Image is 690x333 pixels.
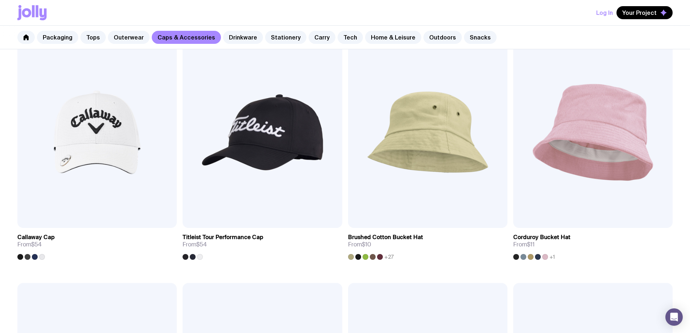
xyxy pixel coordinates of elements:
[665,308,683,326] div: Open Intercom Messenger
[513,234,570,241] h3: Corduroy Bucket Hat
[476,213,500,226] a: View
[338,31,363,44] a: Tech
[513,241,535,248] span: From
[309,31,335,44] a: Carry
[348,241,371,248] span: From
[17,228,177,260] a: Callaway CapFrom$54
[596,6,613,19] button: Log In
[348,228,507,260] a: Brushed Cotton Bucket HatFrom$10+27
[265,31,306,44] a: Stationery
[641,213,665,226] a: View
[43,216,84,224] span: Add to wishlist
[616,6,673,19] button: Your Project
[183,241,207,248] span: From
[108,31,150,44] a: Outerwear
[223,31,263,44] a: Drinkware
[384,254,394,260] span: +27
[152,31,221,44] a: Caps & Accessories
[365,31,421,44] a: Home & Leisure
[17,234,55,241] h3: Callaway Cap
[362,241,371,248] span: $10
[31,241,42,248] span: $54
[80,31,106,44] a: Tops
[423,31,462,44] a: Outdoors
[208,216,249,224] span: Add to wishlist
[348,234,423,241] h3: Brushed Cotton Bucket Hat
[373,216,415,224] span: Add to wishlist
[310,213,335,226] a: View
[190,213,255,226] button: Add to wishlist
[25,213,90,226] button: Add to wishlist
[183,234,263,241] h3: Titleist Tour Performance Cap
[37,31,78,44] a: Packaging
[145,213,170,226] a: View
[513,228,673,260] a: Corduroy Bucket HatFrom$11+1
[196,241,207,248] span: $54
[464,31,497,44] a: Snacks
[183,228,342,260] a: Titleist Tour Performance CapFrom$54
[527,241,535,248] span: $11
[520,213,586,226] button: Add to wishlist
[17,241,42,248] span: From
[539,216,580,224] span: Add to wishlist
[622,9,657,16] span: Your Project
[355,213,421,226] button: Add to wishlist
[549,254,555,260] span: +1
